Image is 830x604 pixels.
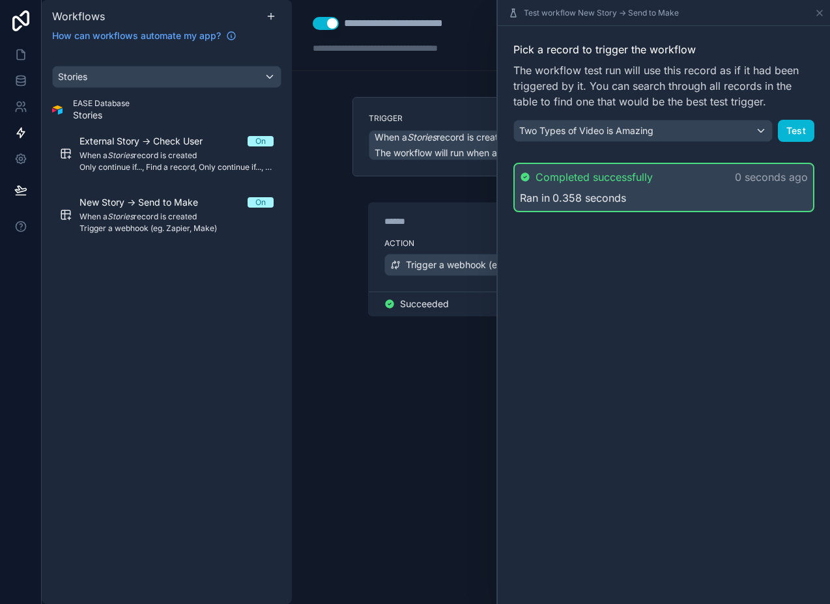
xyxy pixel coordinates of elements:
[52,127,281,180] a: External Story -> Check UserOnWhen aStoriesrecord is createdOnly continue if..., Find a record, O...
[369,130,753,160] button: When aStoriesrecord is createdThe workflow will run when a newStoriesrecord is created/added
[107,212,134,221] em: Stories
[52,29,221,42] span: How can workflows automate my app?
[375,131,509,144] span: When a record is created
[73,109,130,122] span: Stories
[536,169,653,185] span: Completed successfully
[73,98,130,109] span: EASE Database
[58,70,87,83] span: Stories
[107,150,134,160] em: Stories
[513,120,773,142] button: Two Types of Video is Amazing
[79,212,274,222] span: When a record is created
[519,124,653,137] span: Two Types of Video is Amazing
[47,29,242,42] a: How can workflows automate my app?
[52,188,281,241] a: New Story -> Send to MakeOnWhen aStoriesrecord is createdTrigger a webhook (eg. Zapier, Make)
[52,105,63,115] img: Airtable Logo
[407,131,436,143] em: Stories
[79,150,274,161] span: When a record is created
[778,120,814,142] button: Test
[79,135,218,148] span: External Story -> Check User
[384,238,737,249] label: Action
[79,162,274,172] span: Only continue if..., Find a record, Only continue if..., Update a record
[52,10,105,23] span: Workflows
[406,258,567,271] span: Trigger a webhook (eg. Zapier, Make)
[52,66,281,88] button: Stories
[524,8,679,18] span: Test workflow New Story -> Send to Make
[520,190,550,206] span: Ran in
[384,254,737,276] button: Trigger a webhook (eg. Zapier, Make)
[255,136,266,146] div: On
[735,169,808,185] p: 0 seconds ago
[400,297,449,310] span: Succeeded
[255,197,266,208] div: On
[79,223,274,234] span: Trigger a webhook (eg. Zapier, Make)
[552,190,626,206] span: 0.358 seconds
[79,196,214,209] span: New Story -> Send to Make
[369,113,753,124] label: Trigger
[375,147,651,158] span: The workflow will run when a new record is created/added
[42,50,292,604] div: scrollable content
[513,42,814,57] span: Pick a record to trigger the workflow
[513,62,814,109] span: The workflow test run will use this record as if it had been triggered by it. You can search thro...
